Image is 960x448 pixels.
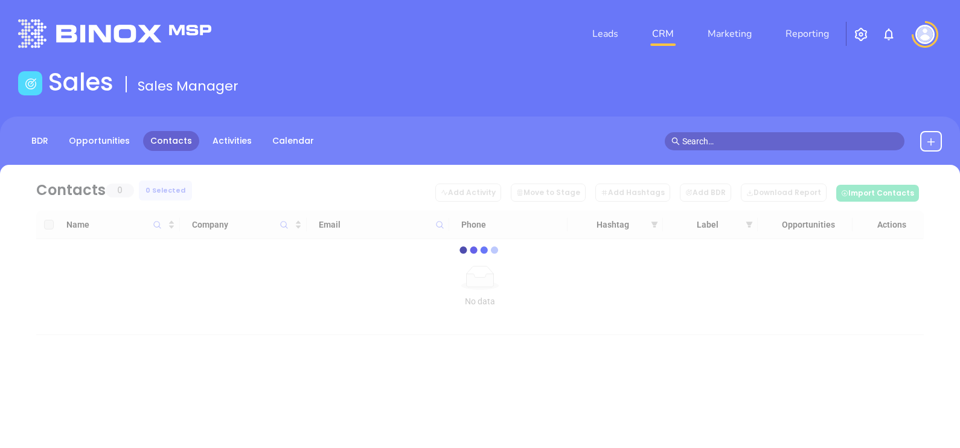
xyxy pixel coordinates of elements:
[138,77,238,95] span: Sales Manager
[915,25,935,44] img: user
[781,22,834,46] a: Reporting
[587,22,623,46] a: Leads
[18,19,211,48] img: logo
[854,27,868,42] img: iconSetting
[682,135,898,148] input: Search…
[671,137,680,146] span: search
[647,22,679,46] a: CRM
[24,131,56,151] a: BDR
[48,68,114,97] h1: Sales
[62,131,137,151] a: Opportunities
[205,131,259,151] a: Activities
[703,22,757,46] a: Marketing
[143,131,199,151] a: Contacts
[882,27,896,42] img: iconNotification
[265,131,321,151] a: Calendar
